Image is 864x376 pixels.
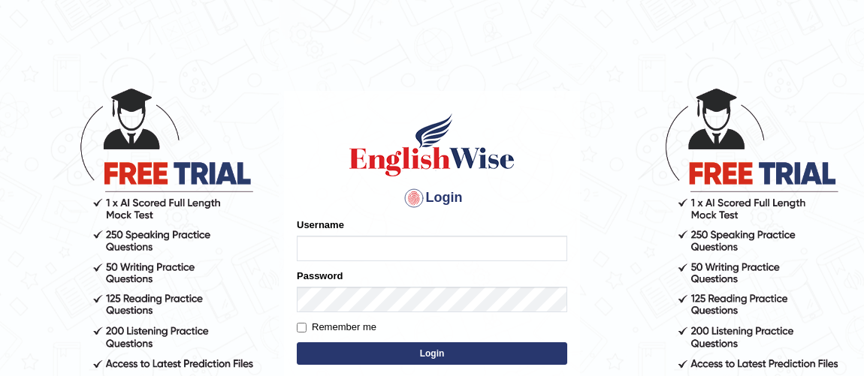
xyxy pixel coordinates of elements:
label: Username [297,218,344,232]
label: Password [297,269,343,283]
h4: Login [297,186,567,210]
img: Logo of English Wise sign in for intelligent practice with AI [346,111,518,179]
input: Remember me [297,323,307,332]
button: Login [297,342,567,365]
label: Remember me [297,320,376,335]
